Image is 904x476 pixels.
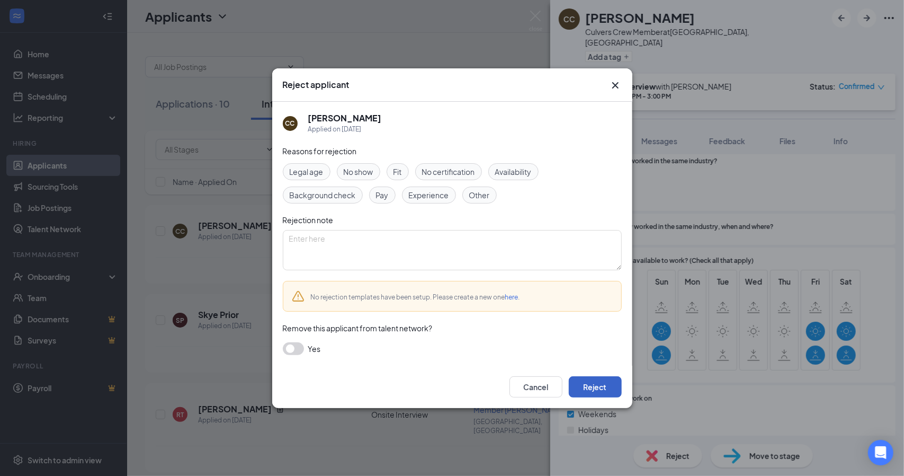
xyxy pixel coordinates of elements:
[509,376,562,398] button: Cancel
[283,323,433,333] span: Remove this applicant from talent network?
[569,376,622,398] button: Reject
[283,146,357,156] span: Reasons for rejection
[393,166,402,178] span: Fit
[376,189,389,201] span: Pay
[422,166,475,178] span: No certification
[609,79,622,92] svg: Cross
[495,166,532,178] span: Availability
[285,119,295,128] div: CC
[409,189,449,201] span: Experience
[290,166,324,178] span: Legal age
[308,112,382,124] h5: [PERSON_NAME]
[283,79,350,91] h3: Reject applicant
[311,293,520,301] span: No rejection templates have been setup. Please create a new one .
[308,342,321,355] span: Yes
[290,189,356,201] span: Background check
[292,290,305,303] svg: Warning
[344,166,373,178] span: No show
[609,79,622,92] button: Close
[505,293,518,301] a: here
[868,440,893,465] div: Open Intercom Messenger
[283,215,334,225] span: Rejection note
[469,189,490,201] span: Other
[308,124,382,135] div: Applied on [DATE]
